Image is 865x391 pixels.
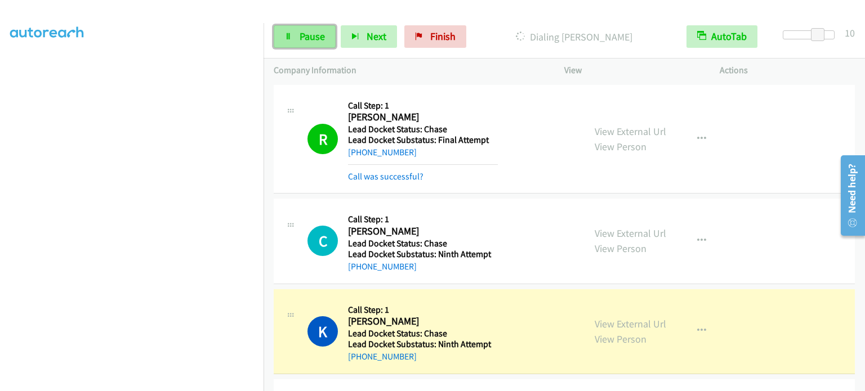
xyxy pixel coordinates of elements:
span: Next [367,30,386,43]
a: View External Url [595,125,666,138]
a: [PHONE_NUMBER] [348,261,417,272]
a: Pause [274,25,336,48]
h1: R [307,124,338,154]
h5: Lead Docket Status: Chase [348,328,498,339]
span: Pause [300,30,325,43]
h5: Call Step: 1 [348,214,498,225]
h5: Lead Docket Status: Chase [348,238,498,249]
a: View External Url [595,227,666,240]
a: [PHONE_NUMBER] [348,147,417,158]
a: View External Url [595,317,666,330]
h5: Call Step: 1 [348,100,498,111]
h5: Lead Docket Substatus: Ninth Attempt [348,249,498,260]
h5: Lead Docket Status: Chase [348,124,498,135]
h5: Call Step: 1 [348,304,498,316]
div: The call is yet to be attempted [307,226,338,256]
div: 10 [845,25,855,41]
h5: Lead Docket Substatus: Final Attempt [348,134,498,146]
h2: [PERSON_NAME] [348,315,498,328]
a: View Person [595,332,646,345]
button: Next [341,25,397,48]
p: Actions [720,64,855,77]
a: Finish [404,25,466,48]
p: View [564,64,699,77]
h1: C [307,226,338,256]
a: [PHONE_NUMBER] [348,351,417,362]
button: AutoTab [686,25,757,48]
p: Company Information [274,64,544,77]
iframe: Resource Center [833,151,865,240]
a: Call was successful? [348,171,423,182]
span: Finish [430,30,456,43]
p: Dialing [PERSON_NAME] [481,29,666,44]
h2: [PERSON_NAME] [348,225,498,238]
h2: [PERSON_NAME] [348,111,498,124]
a: View Person [595,140,646,153]
a: View Person [595,242,646,255]
h5: Lead Docket Substatus: Ninth Attempt [348,339,498,350]
h1: K [307,316,338,347]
